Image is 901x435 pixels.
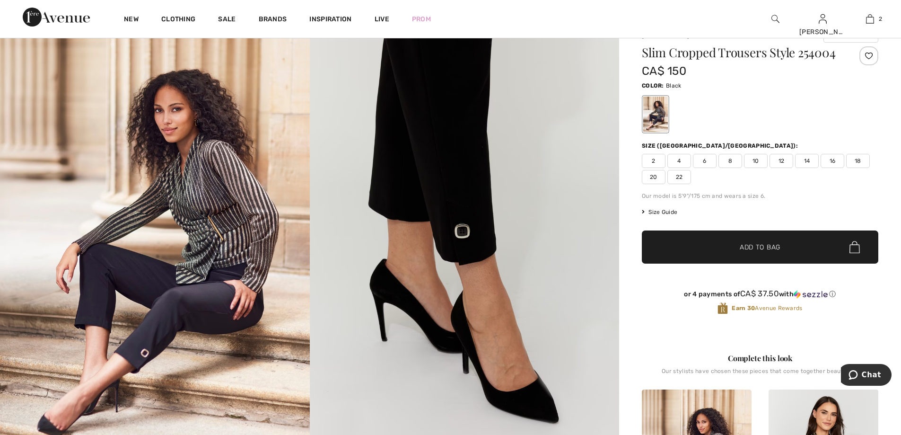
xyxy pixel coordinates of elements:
[642,154,665,168] span: 2
[218,15,236,25] a: Sale
[879,15,882,23] span: 2
[642,170,665,184] span: 20
[642,289,878,302] div: or 4 payments ofCA$ 37.50withSezzle Click to learn more about Sezzle
[642,82,664,89] span: Color:
[309,15,351,25] span: Inspiration
[799,27,846,37] div: [PERSON_NAME]
[771,13,779,25] img: search the website
[642,208,677,216] span: Size Guide
[642,231,878,264] button: Add to Bag
[770,154,793,168] span: 12
[642,142,800,150] div: Size ([GEOGRAPHIC_DATA]/[GEOGRAPHIC_DATA]):
[849,241,860,253] img: Bag.svg
[124,15,139,25] a: New
[732,305,755,311] strong: Earn 30
[866,13,874,25] img: My Bag
[642,289,878,299] div: or 4 payments of with
[841,364,892,388] iframe: Opens a widget where you can chat to one of our agents
[412,14,431,24] a: Prom
[666,82,682,89] span: Black
[744,154,768,168] span: 10
[821,154,844,168] span: 16
[23,8,90,27] img: 1ère Avenue
[161,15,195,25] a: Clothing
[642,46,839,59] h1: Slim Cropped Trousers Style 254004
[642,353,878,364] div: Complete this look
[642,368,878,382] div: Our stylists have chosen these pieces that come together beautifully.
[642,192,878,200] div: Our model is 5'9"/175 cm and wears a size 6.
[693,154,717,168] span: 6
[375,14,389,24] a: Live
[795,154,819,168] span: 14
[643,97,668,132] div: Black
[740,289,779,298] span: CA$ 37.50
[819,14,827,23] a: Sign In
[794,290,828,299] img: Sezzle
[642,64,686,78] span: CA$ 150
[740,242,780,252] span: Add to Bag
[259,15,287,25] a: Brands
[846,154,870,168] span: 18
[819,13,827,25] img: My Info
[732,304,802,312] span: Avenue Rewards
[667,154,691,168] span: 4
[717,302,728,315] img: Avenue Rewards
[847,13,893,25] a: 2
[667,170,691,184] span: 22
[718,154,742,168] span: 8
